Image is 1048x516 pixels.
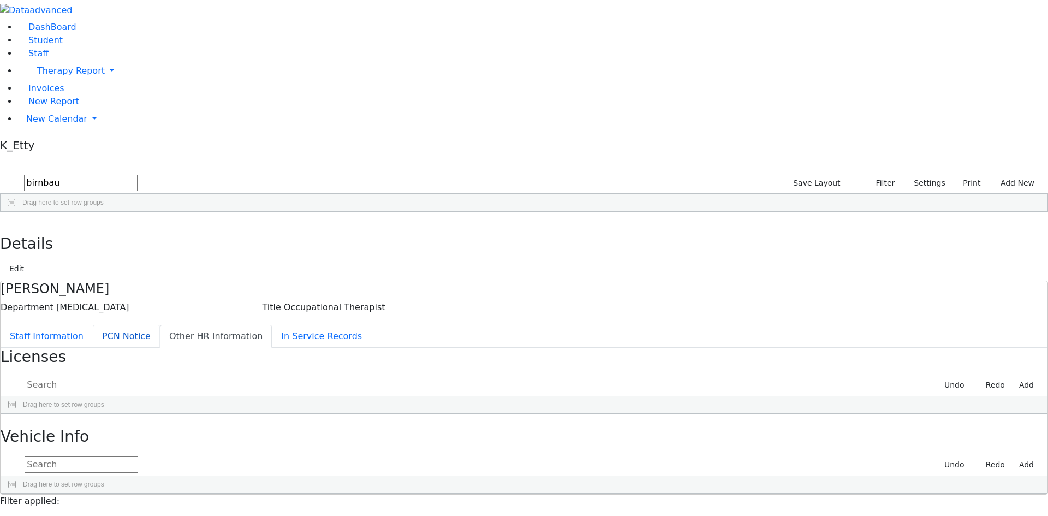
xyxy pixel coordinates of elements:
label: Title [263,301,281,314]
button: Filter [862,175,900,192]
input: Search [24,175,138,191]
button: In Service Records [272,325,371,348]
span: Therapy Report [37,66,105,76]
a: DashBoard [17,22,76,32]
button: Add [1014,377,1039,394]
button: Print [950,175,986,192]
span: Staff [28,48,49,58]
h4: [PERSON_NAME] [1,281,1047,297]
label: Department [1,301,53,314]
span: Invoices [28,83,64,93]
a: Invoices [17,83,64,93]
button: Redo [974,456,1010,473]
span: [MEDICAL_DATA] [56,302,129,312]
a: Student [17,35,63,45]
h3: Vehicle Info [1,428,1047,446]
span: Drag here to set row groups [22,199,104,206]
span: Student [28,35,63,45]
a: Therapy Report [17,60,1048,82]
button: Staff Information [1,325,93,348]
a: Staff [17,48,49,58]
button: Edit [4,260,29,277]
span: Drag here to set row groups [23,481,104,488]
span: New Calendar [26,114,87,124]
span: DashBoard [28,22,76,32]
input: Search [25,377,138,393]
h3: Licenses [1,348,1047,366]
a: New Report [17,96,79,106]
span: New Report [28,96,79,106]
span: Drag here to set row groups [23,401,104,408]
button: Other HR Information [160,325,272,348]
button: Add [1014,456,1039,473]
button: PCN Notice [93,325,160,348]
button: Save Layout [788,175,845,192]
button: Undo [932,456,969,473]
span: Occupational Therapist [284,302,385,312]
a: New Calendar [17,108,1048,130]
input: Search [25,456,138,473]
button: Undo [932,377,969,394]
button: Add New [990,175,1039,192]
button: Settings [900,175,950,192]
button: Redo [974,377,1010,394]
